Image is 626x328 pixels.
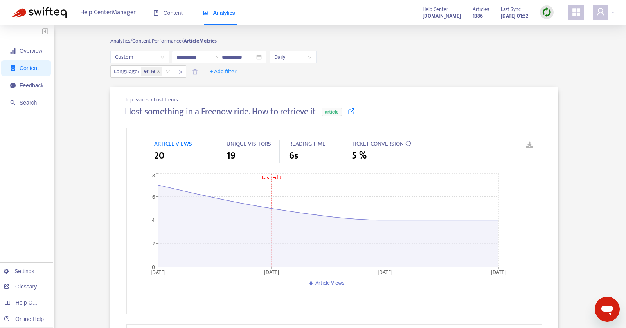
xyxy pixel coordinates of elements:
span: Search [20,99,37,106]
span: close [156,69,160,74]
span: Analytics [203,10,235,16]
span: Content [20,65,39,71]
span: Daily [274,51,312,63]
span: Help Center [423,5,448,14]
tspan: 8 [152,171,155,180]
a: [DOMAIN_NAME] [423,11,461,20]
span: UNIQUE VISITORS [227,139,271,149]
span: 6s [289,149,298,163]
strong: [DOMAIN_NAME] [423,12,461,20]
span: book [153,10,159,16]
h4: I lost something in a Freenow ride. How to retrieve it [125,106,316,117]
span: delete [192,69,198,75]
span: signal [10,48,16,54]
strong: 1386 [473,12,483,20]
span: Help Center Manager [80,5,136,20]
span: to [212,54,219,60]
strong: [DATE] 01:52 [501,12,528,20]
span: user [596,7,605,17]
span: close [176,67,186,77]
span: 5 % [352,149,367,163]
strong: Article Metrics [183,36,217,45]
button: + Add filter [204,65,243,78]
span: READING TIME [289,139,326,149]
span: container [10,65,16,71]
span: ARTICLE VIEWS [154,139,192,149]
span: Articles [473,5,489,14]
span: 20 [154,149,164,163]
span: Content [153,10,183,16]
tspan: 2 [152,239,155,248]
tspan: 6 [152,193,155,202]
img: sync.dc5367851b00ba804db3.png [542,7,552,17]
span: Help Centers [16,299,48,306]
tspan: Last Edit [262,173,281,182]
span: Feedback [20,82,43,88]
span: swap-right [212,54,219,60]
span: TICKET CONVERSION [352,139,404,149]
span: Custom [115,51,164,63]
span: message [10,83,16,88]
span: Analytics/ Content Performance/ [110,36,183,45]
tspan: [DATE] [491,268,506,277]
span: en-ie [144,67,155,76]
tspan: [DATE] [151,268,165,277]
span: search [10,100,16,105]
span: Lost Items [154,96,178,104]
span: 19 [227,149,236,163]
span: en-ie [141,67,162,76]
span: appstore [572,7,581,17]
span: Article Views [315,278,344,287]
tspan: 0 [152,263,155,272]
a: Online Help [4,316,44,322]
span: Last Sync [501,5,521,14]
span: area-chart [203,10,209,16]
iframe: Button to launch messaging window [595,297,620,322]
a: Glossary [4,283,37,290]
a: Settings [4,268,34,274]
span: > [150,95,154,104]
span: Overview [20,48,42,54]
span: Trip Issues [125,95,150,104]
img: Swifteq [12,7,67,18]
span: Language : [111,66,140,77]
tspan: [DATE] [264,268,279,277]
span: article [322,108,342,116]
tspan: 4 [152,216,155,225]
span: + Add filter [210,67,237,76]
tspan: [DATE] [378,268,392,277]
